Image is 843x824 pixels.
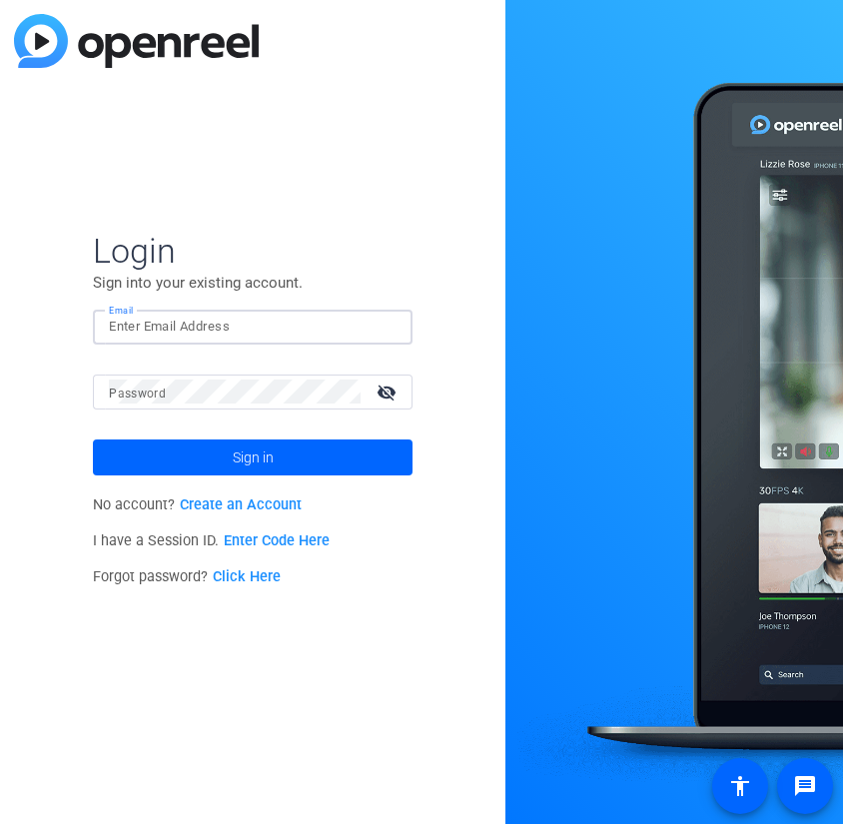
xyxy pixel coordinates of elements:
[109,305,134,316] mat-label: Email
[93,439,413,475] button: Sign in
[93,496,302,513] span: No account?
[109,315,397,339] input: Enter Email Address
[14,14,259,68] img: blue-gradient.svg
[224,532,330,549] a: Enter Code Here
[93,568,281,585] span: Forgot password?
[728,774,752,798] mat-icon: accessibility
[233,432,274,482] span: Sign in
[93,532,330,549] span: I have a Session ID.
[109,387,166,401] mat-label: Password
[213,568,281,585] a: Click Here
[793,774,817,798] mat-icon: message
[365,378,413,407] mat-icon: visibility_off
[180,496,302,513] a: Create an Account
[93,272,413,294] p: Sign into your existing account.
[93,230,413,272] span: Login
